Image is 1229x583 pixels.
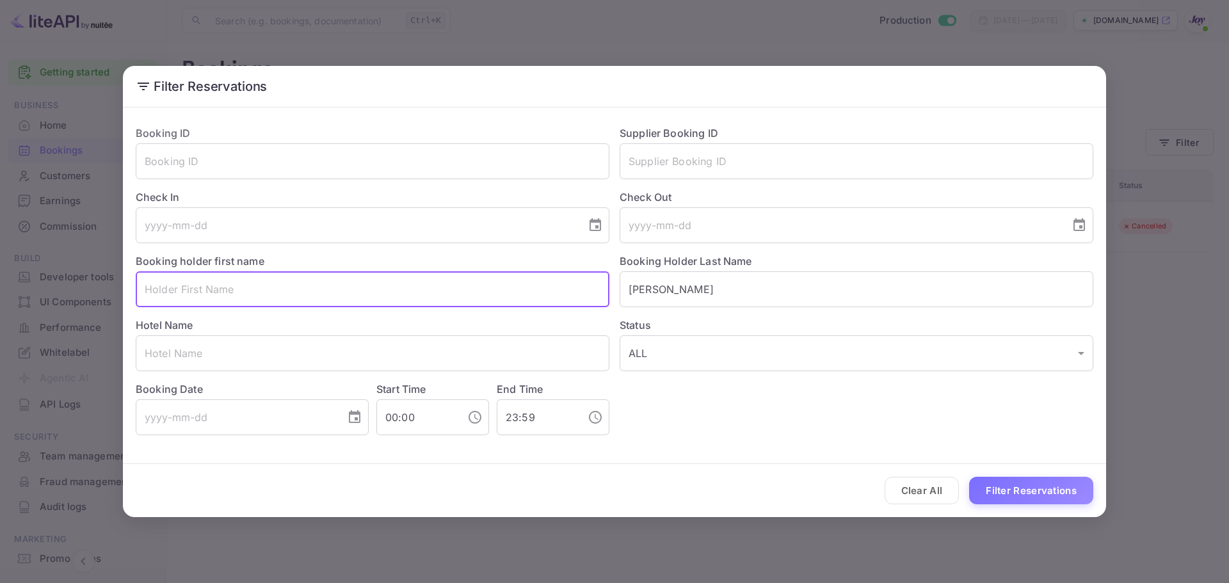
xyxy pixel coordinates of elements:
input: hh:mm [497,399,577,435]
button: Choose date [342,404,367,430]
button: Choose time, selected time is 11:59 PM [582,404,608,430]
input: hh:mm [376,399,457,435]
label: Check In [136,189,609,205]
button: Clear All [885,477,960,504]
h2: Filter Reservations [123,66,1106,107]
input: yyyy-mm-dd [136,207,577,243]
label: Status [620,317,1093,333]
label: End Time [497,383,543,395]
label: Booking holder first name [136,255,264,268]
label: Booking Holder Last Name [620,255,752,268]
label: Supplier Booking ID [620,127,718,140]
input: Supplier Booking ID [620,143,1093,179]
label: Booking ID [136,127,191,140]
button: Choose date [1066,212,1092,238]
input: Holder Last Name [620,271,1093,307]
button: Filter Reservations [969,477,1093,504]
input: Hotel Name [136,335,609,371]
label: Hotel Name [136,319,193,331]
button: Choose date [582,212,608,238]
input: Booking ID [136,143,609,179]
label: Start Time [376,383,426,395]
input: yyyy-mm-dd [136,399,337,435]
label: Booking Date [136,381,369,397]
input: yyyy-mm-dd [620,207,1061,243]
div: ALL [620,335,1093,371]
label: Check Out [620,189,1093,205]
button: Choose time, selected time is 12:00 AM [462,404,488,430]
input: Holder First Name [136,271,609,307]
